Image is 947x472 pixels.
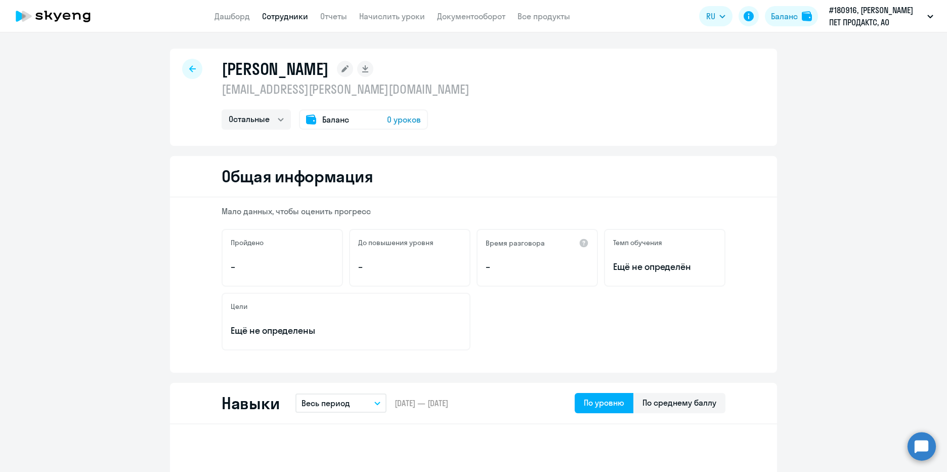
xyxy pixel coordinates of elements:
div: По уровню [584,397,624,409]
span: RU [706,10,715,22]
p: – [231,260,334,273]
img: balance [802,11,812,21]
button: Балансbalance [765,6,818,26]
div: По среднему баллу [642,397,716,409]
a: Документооборот [437,11,505,21]
h2: Навыки [222,393,279,413]
a: Отчеты [320,11,347,21]
a: Начислить уроки [359,11,425,21]
button: Весь период [295,394,386,413]
a: Сотрудники [262,11,308,21]
span: Баланс [322,113,349,126]
p: Мало данных, чтобы оценить прогресс [222,206,725,217]
h1: [PERSON_NAME] [222,59,329,79]
div: Баланс [771,10,798,22]
h5: Цели [231,302,247,311]
h2: Общая информация [222,166,373,186]
p: Весь период [302,397,350,409]
p: [EMAIL_ADDRESS][PERSON_NAME][DOMAIN_NAME] [222,81,469,97]
p: Ещё не определены [231,324,461,337]
a: Все продукты [518,11,570,21]
h5: До повышения уровня [358,238,434,247]
h5: Темп обучения [613,238,662,247]
p: – [358,260,461,273]
a: Дашборд [214,11,250,21]
h5: Пройдено [231,238,264,247]
span: Ещё не определён [613,260,716,273]
span: 0 уроков [387,113,421,126]
span: [DATE] — [DATE] [395,398,448,409]
h5: Время разговора [486,239,545,248]
p: – [486,260,589,273]
button: RU [699,6,733,26]
p: #180916, [PERSON_NAME] ПЕТ ПРОДАКТС, АО [829,4,923,28]
button: #180916, [PERSON_NAME] ПЕТ ПРОДАКТС, АО [824,4,938,28]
